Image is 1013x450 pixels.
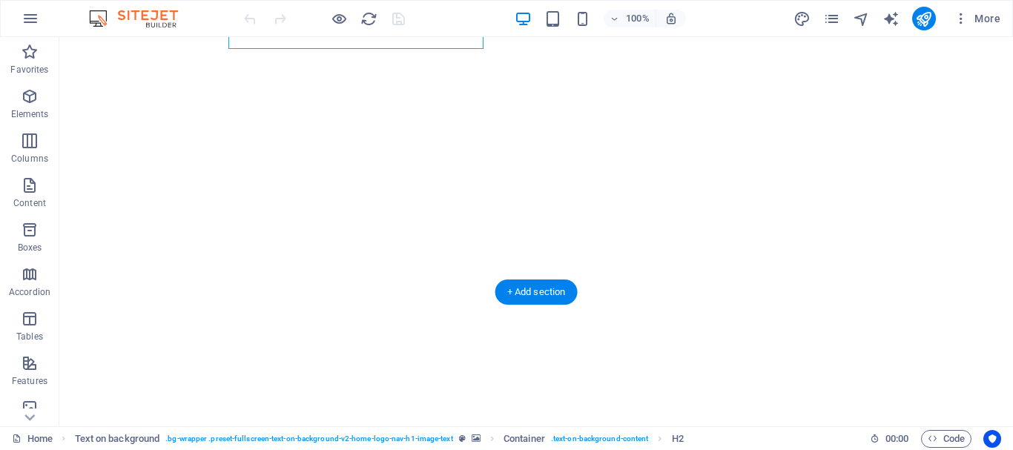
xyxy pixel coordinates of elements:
[626,10,650,27] h6: 100%
[954,11,1000,26] span: More
[853,10,870,27] i: Navigator
[360,10,377,27] i: Reload page
[672,430,684,448] span: Click to select. Double-click to edit
[10,64,48,76] p: Favorites
[921,430,971,448] button: Code
[793,10,811,27] i: Design (Ctrl+Alt+Y)
[85,10,197,27] img: Editor Logo
[12,430,53,448] a: Click to cancel selection. Double-click to open Pages
[896,433,898,444] span: :
[18,242,42,254] p: Boxes
[459,434,466,443] i: This element is a customizable preset
[915,10,932,27] i: Publish
[11,153,48,165] p: Columns
[885,430,908,448] span: 00 00
[870,430,909,448] h6: Session time
[912,7,936,30] button: publish
[664,12,678,25] i: On resize automatically adjust zoom level to fit chosen device.
[928,430,965,448] span: Code
[823,10,841,27] button: pages
[75,430,160,448] span: Click to select. Double-click to edit
[823,10,840,27] i: Pages (Ctrl+Alt+S)
[853,10,871,27] button: navigator
[604,10,656,27] button: 100%
[983,430,1001,448] button: Usercentrics
[13,197,46,209] p: Content
[16,331,43,343] p: Tables
[360,10,377,27] button: reload
[9,286,50,298] p: Accordion
[330,10,348,27] button: Click here to leave preview mode and continue editing
[495,279,578,305] div: + Add section
[551,430,649,448] span: . text-on-background-content
[948,7,1006,30] button: More
[165,430,452,448] span: . bg-wrapper .preset-fullscreen-text-on-background-v2-home-logo-nav-h1-image-text
[882,10,900,27] button: text_generator
[12,375,47,387] p: Features
[472,434,481,443] i: This element contains a background
[882,10,900,27] i: AI Writer
[504,430,545,448] span: Click to select. Double-click to edit
[75,430,684,448] nav: breadcrumb
[11,108,49,120] p: Elements
[793,10,811,27] button: design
